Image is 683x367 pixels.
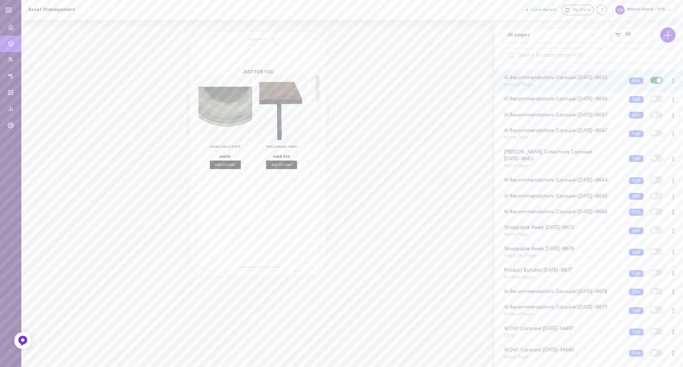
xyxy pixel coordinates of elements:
[629,329,644,335] button: Edit
[610,27,653,43] button: All
[273,154,280,159] span: AED
[198,75,252,171] div: ADD TO CART
[629,78,644,84] button: Edit
[504,83,534,87] span: Product Pages
[503,127,622,135] div: AI Recommendations Carousel [DATE] - 18567
[629,307,644,314] button: Edit
[503,288,622,296] div: AI Recommendations Carousel [DATE] - 18678
[629,96,644,103] button: Edit
[503,208,622,216] div: AI Recommendations Carousel [DATE] - 18666
[612,2,676,17] div: Marina Home - STG
[219,154,226,159] span: AED
[629,209,644,215] button: Edit
[526,7,557,12] button: 1 Live Assets
[503,325,622,333] div: WOW! Carousel [DATE] - 34497
[504,334,516,338] span: Other
[629,193,644,200] button: Edit
[28,7,145,12] h1: Asset Management
[597,5,607,15] div: Knowledge center
[504,254,537,258] span: Thank You Page
[503,95,622,103] div: AI Recommendations Carousel [DATE] - 18556
[503,267,622,274] div: Product Bundles [DATE] - 18677
[254,75,308,171] div: ADD TO CART
[629,177,644,184] button: Edit
[629,289,644,295] button: Edit
[226,154,231,159] span: 110
[502,48,676,63] input: Search by asset name or ID
[629,130,644,137] button: Edit
[504,275,534,279] span: Product Pages
[200,145,250,152] h3: Digboi Deco Plate
[503,304,622,311] div: AI Recommendations Carousel [DATE] - 18679
[503,177,622,184] div: AI Recommendations Carousel [DATE] - 18664
[504,232,529,237] span: Home Page
[266,161,297,169] span: ADD TO CART
[503,111,622,119] div: AI Recommendations Carousel [DATE] - 18557
[504,164,529,168] span: Home Page
[313,145,362,152] h3: Alys Dining Table
[503,193,622,200] div: AI Recommendations Carousel [DATE] - 18665
[503,148,622,163] div: [PERSON_NAME] Collections Carousel [DATE] - 18663
[508,33,530,38] div: All pages
[311,75,365,171] div: ADD TO CART
[210,161,240,169] span: ADD TO CART
[256,145,306,152] h3: Parq Dining Table
[503,74,622,82] div: AI Recommendations Carousel [DATE] - 18555
[629,249,644,256] button: Edit
[629,270,644,277] button: Edit
[503,245,622,253] div: Shoppable Reels [DATE] - 18676
[504,355,529,359] span: Home Page
[280,154,290,159] span: 6,650
[629,112,644,119] button: Edit
[504,312,534,316] span: Product Pages
[629,155,644,162] button: Edit
[526,7,562,12] a: 1 Live Assets
[17,335,28,346] img: Feedback Button
[572,7,591,14] span: My Store
[562,5,594,15] a: My Store
[503,346,622,354] div: WOW! Carousel [DATE] - 34540
[504,135,529,140] span: Home Page
[205,70,311,74] h2: JUST FOR YOU
[629,350,644,357] button: Edit
[629,227,644,234] button: Edit
[503,224,622,232] div: Shoppable Reels [DATE] - 18672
